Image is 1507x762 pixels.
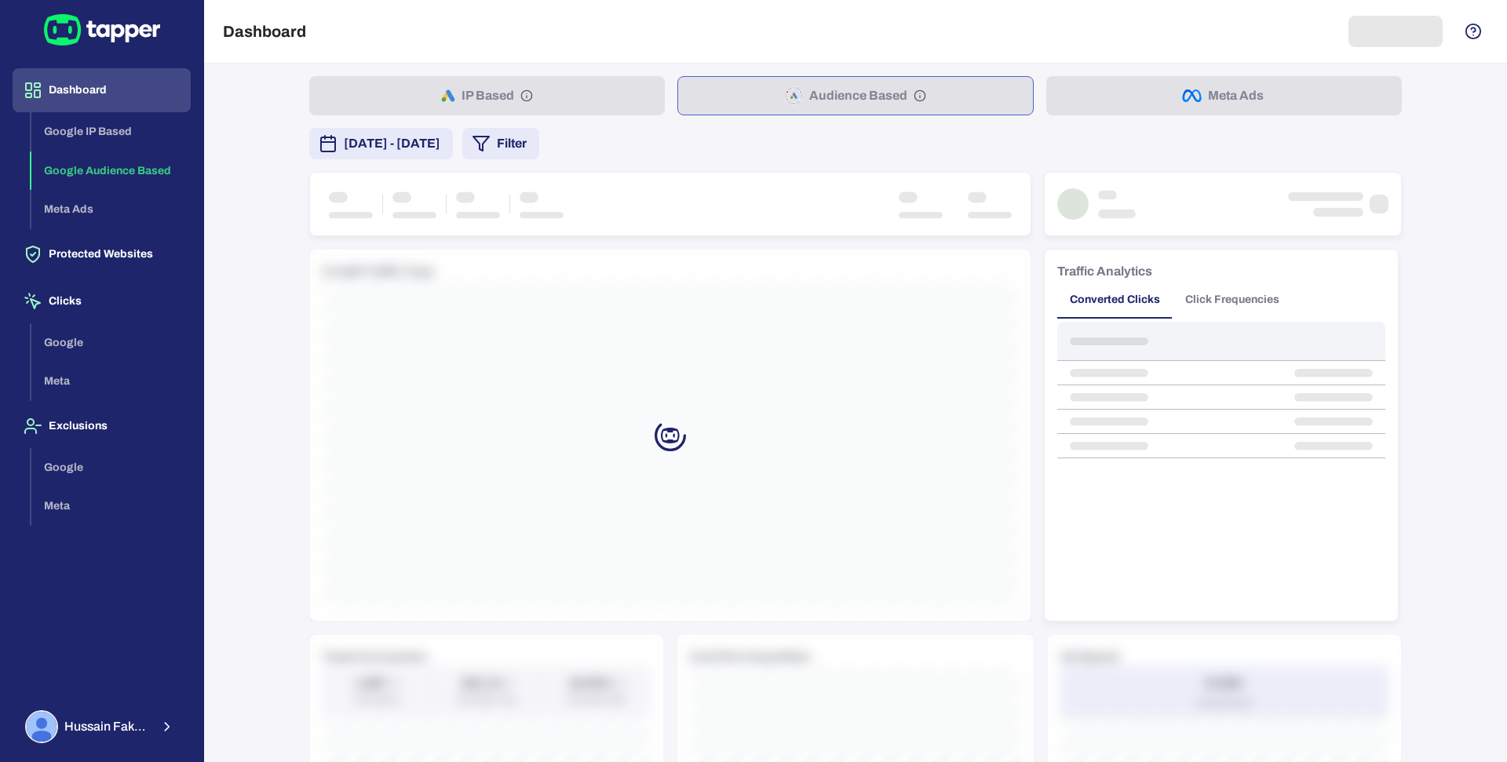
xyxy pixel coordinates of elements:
[1057,262,1152,281] h6: Traffic Analytics
[13,279,191,323] button: Clicks
[309,128,453,159] button: [DATE] - [DATE]
[13,404,191,448] button: Exclusions
[344,134,440,153] span: [DATE] - [DATE]
[27,712,57,742] img: Hussain Fakhruddin
[223,22,306,41] h5: Dashboard
[13,293,191,307] a: Clicks
[13,82,191,96] a: Dashboard
[462,128,539,159] button: Filter
[13,418,191,432] a: Exclusions
[1057,281,1173,319] button: Converted Clicks
[13,232,191,276] button: Protected Websites
[13,68,191,112] button: Dashboard
[13,246,191,260] a: Protected Websites
[64,719,150,735] span: Hussain Fakhruddin
[13,704,191,749] button: Hussain FakhruddinHussain Fakhruddin
[1173,281,1292,319] button: Click Frequencies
